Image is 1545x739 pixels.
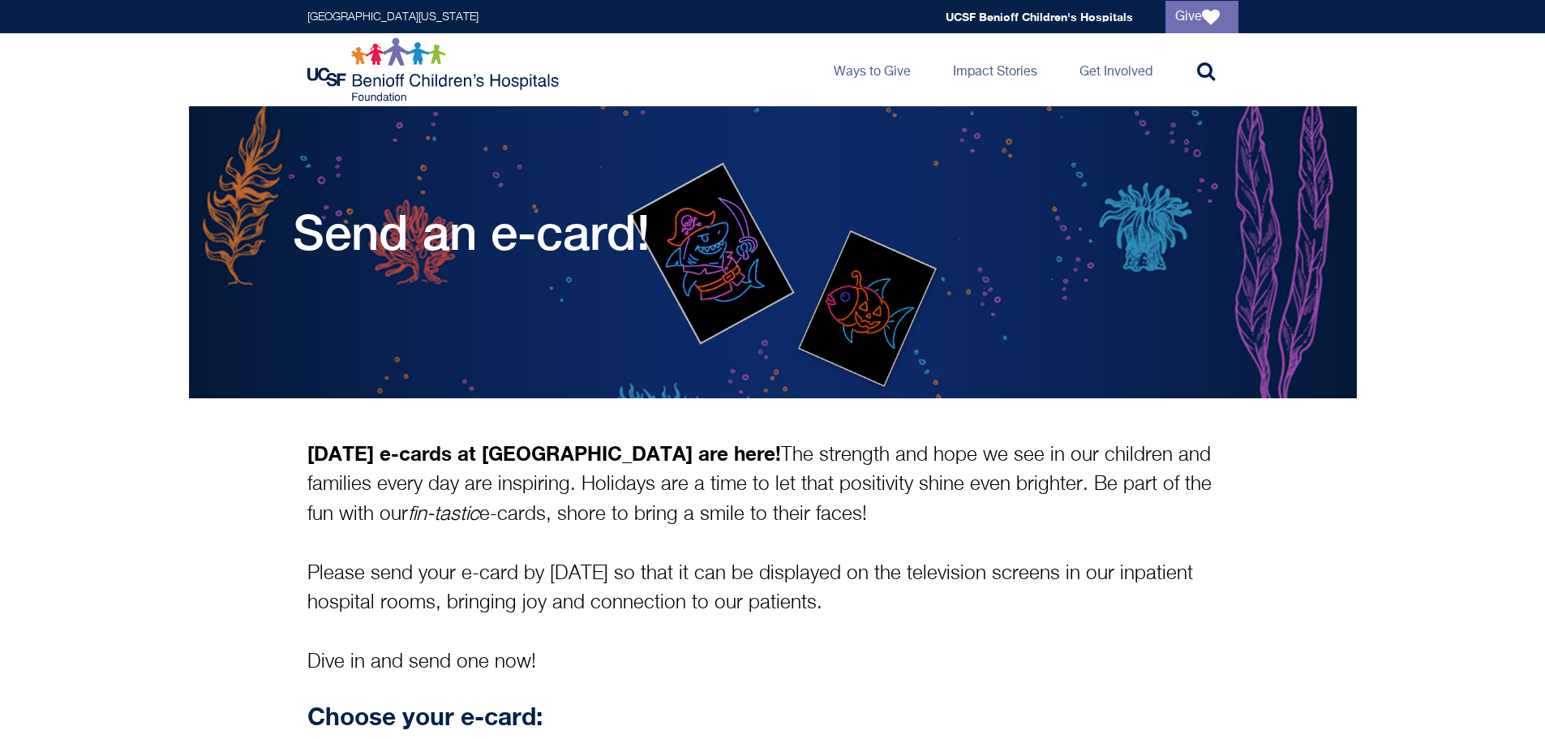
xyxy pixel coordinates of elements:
[307,11,479,23] a: [GEOGRAPHIC_DATA][US_STATE]
[307,37,563,102] img: Logo for UCSF Benioff Children's Hospitals Foundation
[1066,33,1165,106] a: Get Involved
[307,702,543,731] strong: Choose your e-card:
[1165,1,1238,33] a: Give
[408,505,479,524] i: fin-tastic
[940,33,1050,106] a: Impact Stories
[946,10,1133,24] a: UCSF Benioff Children's Hospitals
[821,33,924,106] a: Ways to Give
[293,204,650,260] h1: Send an e-card!
[307,441,781,465] strong: [DATE] e-cards at [GEOGRAPHIC_DATA] are here!
[307,439,1238,677] p: The strength and hope we see in our children and families every day are inspiring. Holidays are a...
